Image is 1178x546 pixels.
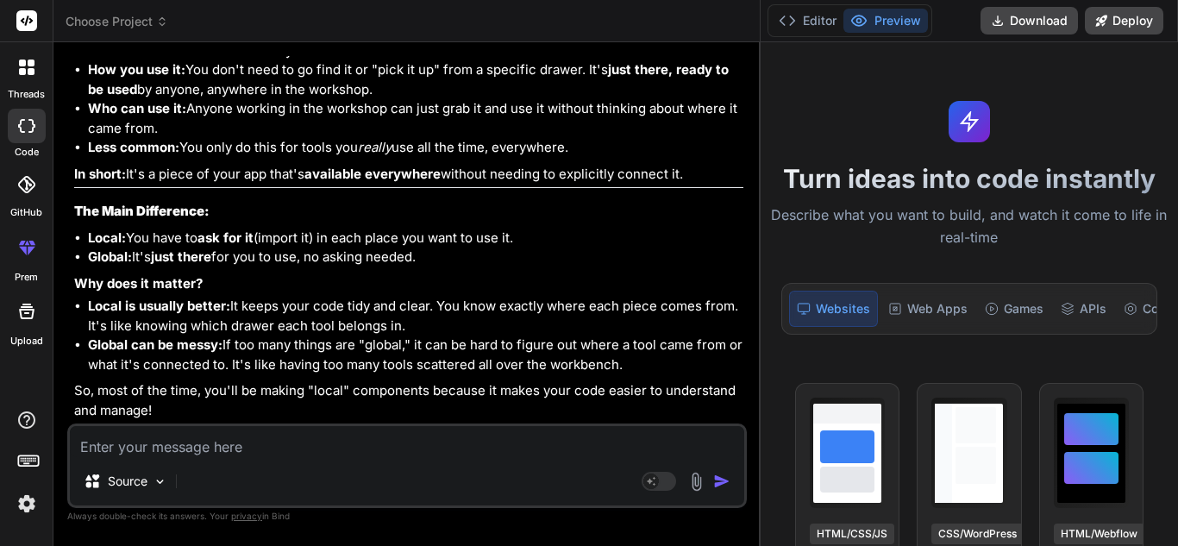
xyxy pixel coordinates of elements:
[881,291,974,327] div: Web Apps
[10,334,43,348] label: Upload
[88,298,230,314] strong: Local is usually better:
[10,205,42,220] label: GitHub
[843,9,928,33] button: Preview
[931,524,1024,544] div: CSS/WordPress
[88,336,222,353] strong: Global can be messy:
[1085,7,1163,35] button: Deploy
[88,60,743,99] li: You don't need to go find it or "pick it up" from a specific drawer. It's by anyone, anywhere in ...
[74,165,743,185] p: It's a piece of your app that's without needing to explicitly connect it.
[66,13,168,30] span: Choose Project
[88,248,132,265] strong: Global:
[88,99,743,138] li: Anyone working in the workshop can just grab it and use it without thinking about where it came f...
[88,138,743,158] li: You only do this for tools you use all the time, everywhere.
[108,473,147,490] p: Source
[810,524,894,544] div: HTML/CSS/JS
[789,291,878,327] div: Websites
[88,229,126,246] strong: Local:
[772,9,843,33] button: Editor
[88,336,743,374] li: If too many things are "global," it can be hard to figure out where a tool came from or what it's...
[88,61,729,97] strong: just there, ready to be used
[67,508,747,524] p: Always double-check its answers. Your in Bind
[358,139,392,155] em: really
[15,145,39,160] label: code
[88,297,743,336] li: It keeps your code tidy and clear. You know exactly where each piece comes from. It's like knowin...
[978,291,1050,327] div: Games
[153,474,167,489] img: Pick Models
[12,489,41,518] img: settings
[88,229,743,248] li: You have to (import it) in each place you want to use it.
[8,87,45,102] label: threads
[771,163,1168,194] h1: Turn ideas into code instantly
[88,100,186,116] strong: Who can use it:
[713,473,730,490] img: icon
[88,248,743,267] li: It's for you to use, no asking needed.
[771,204,1168,248] p: Describe what you want to build, and watch it come to life in real-time
[88,61,185,78] strong: How you use it:
[686,472,706,492] img: attachment
[1054,291,1113,327] div: APIs
[74,381,743,420] p: So, most of the time, you'll be making "local" components because it makes your code easier to un...
[1054,524,1144,544] div: HTML/Webflow
[15,270,38,285] label: prem
[231,511,262,521] span: privacy
[74,275,203,292] strong: Why does it matter?
[197,229,254,246] strong: ask for it
[88,139,179,155] strong: Less common:
[981,7,1078,35] button: Download
[74,166,126,182] strong: In short:
[88,22,730,59] strong: always sitting out on the main workbench
[151,248,211,265] strong: just there
[304,166,441,182] strong: available everywhere
[74,203,210,219] strong: The Main Difference:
